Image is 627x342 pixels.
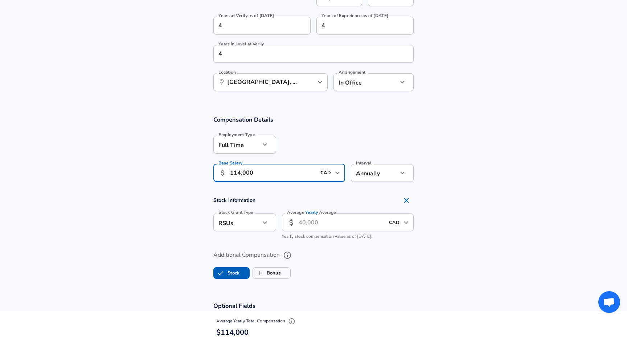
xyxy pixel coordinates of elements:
[399,193,414,208] button: Remove Section
[321,13,389,18] label: Years of Experience as of [DATE]
[213,267,250,279] button: StockStock
[253,267,291,279] button: BonusBonus
[213,193,414,208] h4: Stock Information
[218,210,253,215] label: Stock Grant Type
[287,210,336,215] label: Average Average
[306,209,318,216] span: Yearly
[387,217,401,228] input: USD
[315,77,325,87] button: Open
[351,164,398,182] div: Annually
[333,73,387,91] div: In Office
[213,115,414,124] h3: Compensation Details
[218,133,255,137] label: Employment Type
[213,213,260,231] div: RSUs
[253,266,280,280] label: Bonus
[214,266,228,280] span: Stock
[218,70,235,74] label: Location
[218,13,274,18] label: Years at Verily as of [DATE]
[282,233,372,239] span: Yearly stock compensation value as of [DATE].
[213,302,414,310] h3: Optional Fields
[281,249,294,261] button: help
[299,213,385,231] input: 40,000
[598,291,620,313] div: Open chat
[213,45,398,63] input: 1
[214,266,239,280] label: Stock
[213,17,295,34] input: 0
[213,136,260,154] div: Full Time
[218,42,264,46] label: Years in Level at Verily
[339,70,365,74] label: Arrangement
[332,168,343,178] button: Open
[316,17,398,34] input: 7
[253,266,267,280] span: Bonus
[318,167,333,179] input: USD
[230,164,316,182] input: 100,000
[218,161,242,165] label: Base Salary
[213,249,414,261] label: Additional Compensation
[356,161,372,165] label: Interval
[286,316,297,327] button: Explain Total Compensation
[401,217,411,228] button: Open
[216,318,297,324] span: Average Yearly Total Compensation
